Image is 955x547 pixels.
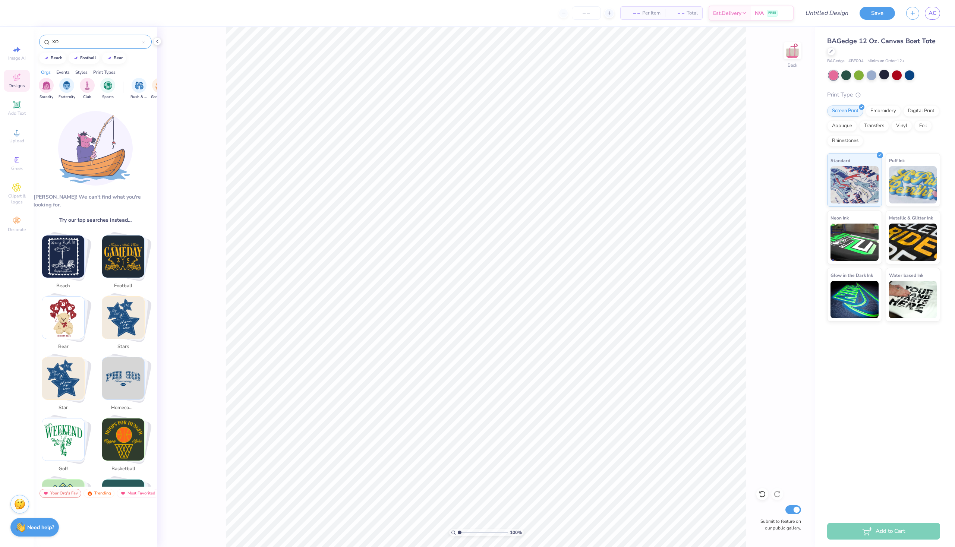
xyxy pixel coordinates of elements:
img: bear [42,297,84,339]
div: beach [51,56,63,60]
button: filter button [100,78,115,100]
div: Styles [75,69,88,76]
button: Save [860,7,895,20]
span: Upload [9,138,24,144]
span: Sports [102,94,114,100]
div: filter for Fraternity [59,78,75,100]
span: Rush & Bid [130,94,148,100]
button: Stack Card Button stars [97,296,154,354]
div: filter for Sports [100,78,115,100]
img: Sorority Image [42,81,51,90]
div: filter for Sorority [39,78,54,100]
span: Puff Ink [889,156,905,164]
img: basketball [102,418,144,461]
button: Stack Card Button star [37,357,94,414]
span: golf [51,465,75,473]
span: Try our top searches instead… [59,216,132,224]
img: Game Day Image [155,81,164,90]
span: N/A [755,9,764,17]
button: Stack Card Button bear [37,296,94,354]
span: Sorority [40,94,53,100]
span: AC [929,9,936,18]
input: – – [572,6,601,20]
img: camp [42,480,84,522]
span: # BE004 [848,58,864,64]
div: filter for Rush & Bid [130,78,148,100]
span: Metallic & Glitter Ink [889,214,933,222]
span: Fraternity [59,94,75,100]
span: homecoming [111,404,135,412]
span: Neon Ink [830,214,849,222]
span: basketball [111,465,135,473]
div: Applique [827,120,857,132]
button: bear [102,53,126,64]
span: Standard [830,156,850,164]
div: Embroidery [866,105,901,117]
div: Trending [83,489,114,498]
img: most_fav.gif [120,491,126,496]
a: AC [925,7,940,20]
span: Designs [9,83,25,89]
span: football [111,282,135,290]
span: beach [51,282,75,290]
img: football [102,235,144,278]
div: Back [788,62,797,69]
img: trend_line.gif [43,56,49,60]
button: Stack Card Button beach [37,235,94,293]
span: Add Text [8,110,26,116]
div: football [80,56,96,60]
span: Minimum Order: 12 + [867,58,905,64]
span: Est. Delivery [713,9,741,17]
img: stars [102,297,144,339]
input: Untitled Design [799,6,854,20]
img: beach [42,235,84,278]
button: filter button [130,78,148,100]
input: Try "Alpha" [51,38,142,45]
span: Club [83,94,91,100]
label: Submit to feature on our public gallery. [756,518,801,531]
strong: Need help? [27,524,54,531]
div: bear [114,56,123,60]
img: Puff Ink [889,166,937,203]
span: Decorate [8,227,26,233]
button: Stack Card Button golf [37,418,94,475]
span: BAGedge 12 Oz. Canvas Boat Tote [827,37,936,45]
img: Metallic & Glitter Ink [889,224,937,261]
div: Print Types [93,69,116,76]
button: Stack Card Button football [97,235,154,293]
span: Water based Ink [889,271,923,279]
button: Stack Card Button sigma chi [97,479,154,537]
button: filter button [151,78,168,100]
button: Stack Card Button basketball [97,418,154,475]
span: star [51,404,75,412]
img: star [42,357,84,399]
div: filter for Game Day [151,78,168,100]
img: trend_line.gif [106,56,112,60]
span: Glow in the Dark Ink [830,271,873,279]
span: bear [51,343,75,351]
div: Print Type [827,91,940,99]
span: Total [687,9,698,17]
div: Orgs [41,69,51,76]
img: Loading... [58,111,133,186]
div: Rhinestones [827,135,863,146]
img: trending.gif [87,491,93,496]
img: trend_line.gif [73,56,79,60]
img: homecoming [102,357,144,399]
div: Vinyl [891,120,912,132]
img: Water based Ink [889,281,937,318]
div: Most Favorited [117,489,159,498]
div: Transfers [859,120,889,132]
button: filter button [80,78,95,100]
span: Clipart & logos [4,193,30,205]
img: golf [42,418,84,461]
span: FREE [768,10,776,16]
span: Game Day [151,94,168,100]
img: Club Image [83,81,91,90]
button: filter button [39,78,54,100]
img: Rush & Bid Image [135,81,144,90]
div: Events [56,69,70,76]
div: [PERSON_NAME]! We can't find what you're looking for. [34,193,157,209]
img: Glow in the Dark Ink [830,281,879,318]
span: 100 % [510,529,522,536]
